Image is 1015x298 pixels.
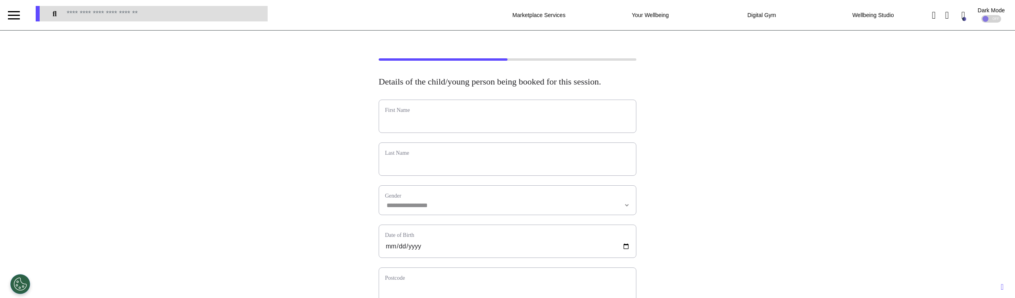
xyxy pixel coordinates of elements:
[833,4,913,26] div: Wellbeing Studio
[611,4,690,26] div: Your Wellbeing
[978,8,1005,13] div: Dark Mode
[10,274,30,294] button: Open Preferences
[385,192,630,200] label: Gender
[499,4,578,26] div: Marketplace Services
[379,77,636,87] h2: Details of the child/young person being booked for this session.
[385,231,630,239] label: Date of Birth
[722,4,801,26] div: Digital Gym
[385,149,630,157] label: Last Name
[981,15,1001,23] div: OFF
[385,274,630,282] label: Postcode
[385,106,630,114] label: First Name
